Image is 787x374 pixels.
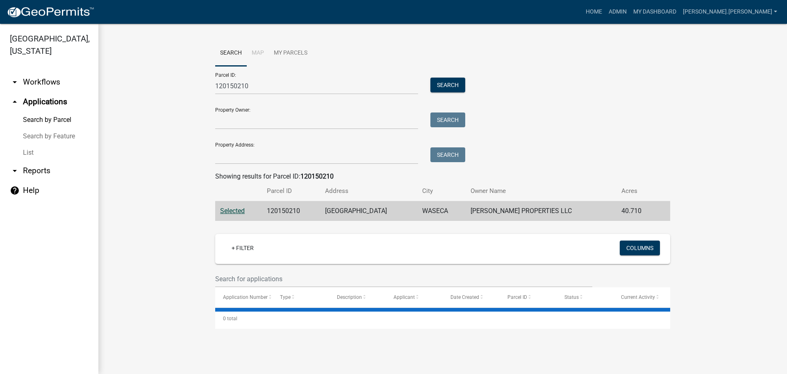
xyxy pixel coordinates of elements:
span: Application Number [223,294,268,300]
datatable-header-cell: Status [557,287,614,307]
input: Search for applications [215,271,592,287]
th: Address [320,181,417,201]
a: Search [215,40,247,67]
span: Applicant [393,294,415,300]
datatable-header-cell: Application Number [215,287,272,307]
span: Parcel ID [507,294,527,300]
i: arrow_drop_down [10,166,20,176]
td: [PERSON_NAME] PROPERTIES LLC [466,201,616,221]
th: City [417,181,466,201]
button: Search [430,78,465,92]
div: 0 total [215,308,670,329]
datatable-header-cell: Current Activity [613,287,670,307]
div: Showing results for Parcel ID: [215,172,670,181]
datatable-header-cell: Type [272,287,329,307]
td: 120150210 [262,201,320,221]
span: Date Created [450,294,479,300]
span: Status [564,294,579,300]
th: Acres [616,181,657,201]
button: Search [430,112,465,127]
td: 40.710 [616,201,657,221]
th: Owner Name [466,181,616,201]
i: arrow_drop_up [10,97,20,107]
span: Current Activity [621,294,655,300]
span: Description [337,294,362,300]
th: Parcel ID [262,181,320,201]
i: arrow_drop_down [10,77,20,87]
a: [PERSON_NAME].[PERSON_NAME] [680,4,780,20]
a: My Dashboard [630,4,680,20]
a: Home [582,4,605,20]
a: Admin [605,4,630,20]
a: My Parcels [269,40,312,67]
a: + Filter [225,241,260,255]
datatable-header-cell: Applicant [386,287,443,307]
i: help [10,186,20,195]
strong: 120150210 [300,172,334,180]
td: [GEOGRAPHIC_DATA] [320,201,417,221]
datatable-header-cell: Date Created [443,287,500,307]
button: Search [430,147,465,162]
span: Type [280,294,291,300]
button: Columns [620,241,660,255]
datatable-header-cell: Parcel ID [500,287,557,307]
a: Selected [220,207,245,215]
datatable-header-cell: Description [329,287,386,307]
td: WASECA [417,201,466,221]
